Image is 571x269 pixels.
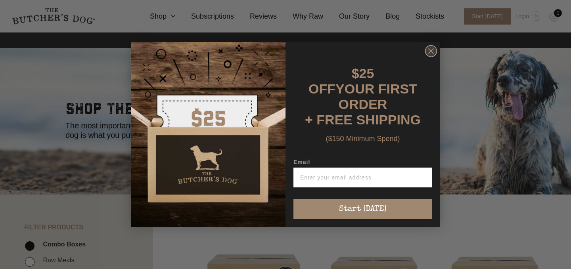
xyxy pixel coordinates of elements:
[293,199,432,219] button: Start [DATE]
[131,42,285,227] img: d0d537dc-5429-4832-8318-9955428ea0a1.jpeg
[293,159,432,168] label: Email
[305,81,421,127] span: YOUR FIRST ORDER + FREE SHIPPING
[308,66,374,96] span: $25 OFF
[326,135,400,143] span: ($150 Minimum Spend)
[293,168,432,187] input: Enter your email address
[425,45,437,57] button: Close dialog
